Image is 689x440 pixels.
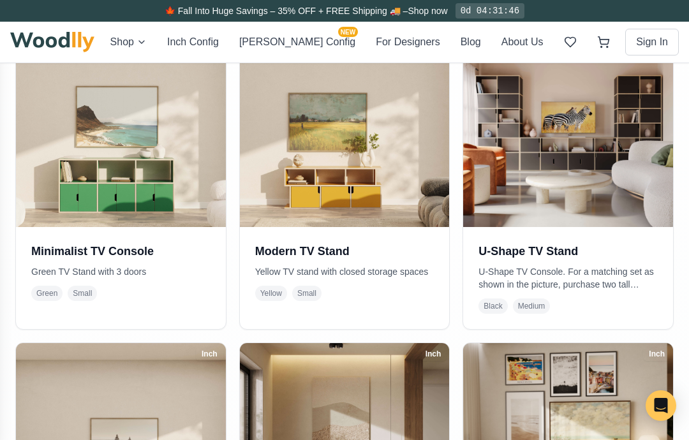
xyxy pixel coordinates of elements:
span: Black [478,298,507,314]
button: For Designers [376,34,440,50]
button: [PERSON_NAME] ConfigNEW [239,34,355,50]
div: 0d 04:31:46 [456,3,524,18]
div: Inch [196,347,223,361]
a: Shop now [408,6,447,16]
div: Inch [643,347,670,361]
img: Woodlly [10,32,94,52]
img: Modern TV Stand [240,17,450,227]
span: 🍁 Fall Into Huge Savings – 35% OFF + FREE Shipping 🚚 – [165,6,408,16]
div: Open Intercom Messenger [646,390,676,421]
img: Minimalist TV Console [16,17,226,227]
p: Green TV Stand with 3 doors [31,265,211,278]
button: Inch Config [167,34,219,50]
img: U-Shape TV Stand [463,17,673,227]
p: U-Shape TV Console. For a matching set as shown in the picture, purchase two tall shelves and one... [478,265,658,291]
span: Small [292,286,322,301]
h3: U-Shape TV Stand [478,242,658,260]
span: Small [68,286,97,301]
span: Medium [513,298,551,314]
h3: Minimalist TV Console [31,242,211,260]
h3: Modern TV Stand [255,242,434,260]
button: Sign In [625,29,679,55]
span: Green [31,286,63,301]
button: Shop [110,34,147,50]
div: Inch [420,347,447,361]
button: About Us [501,34,544,50]
span: NEW [338,27,358,37]
button: Blog [461,34,481,50]
span: Yellow [255,286,287,301]
p: Yellow TV stand with closed storage spaces [255,265,434,278]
